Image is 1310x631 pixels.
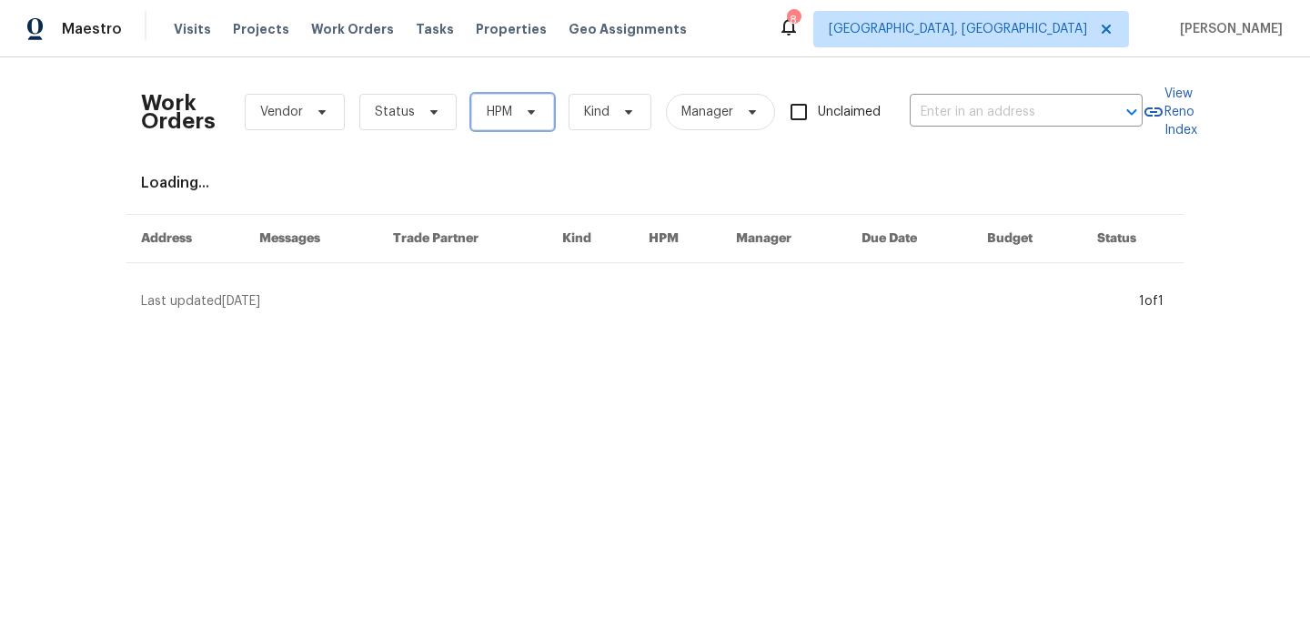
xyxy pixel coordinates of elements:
[174,20,211,38] span: Visits
[1173,20,1283,38] span: [PERSON_NAME]
[378,215,549,263] th: Trade Partner
[487,103,512,121] span: HPM
[375,103,415,121] span: Status
[311,20,394,38] span: Work Orders
[584,103,610,121] span: Kind
[62,20,122,38] span: Maestro
[1119,99,1144,125] button: Open
[681,103,733,121] span: Manager
[818,103,881,122] span: Unclaimed
[260,103,303,121] span: Vendor
[476,20,547,38] span: Properties
[972,215,1083,263] th: Budget
[1143,85,1197,139] a: View Reno Index
[141,292,1134,310] div: Last updated
[548,215,634,263] th: Kind
[126,215,245,263] th: Address
[847,215,972,263] th: Due Date
[245,215,378,263] th: Messages
[721,215,847,263] th: Manager
[910,98,1092,127] input: Enter in an address
[1083,215,1184,263] th: Status
[141,94,216,130] h2: Work Orders
[829,20,1087,38] span: [GEOGRAPHIC_DATA], [GEOGRAPHIC_DATA]
[634,215,721,263] th: HPM
[141,174,1169,192] div: Loading...
[569,20,687,38] span: Geo Assignments
[222,295,260,308] span: [DATE]
[233,20,289,38] span: Projects
[787,11,800,29] div: 8
[1139,292,1164,310] div: 1 of 1
[416,23,454,36] span: Tasks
